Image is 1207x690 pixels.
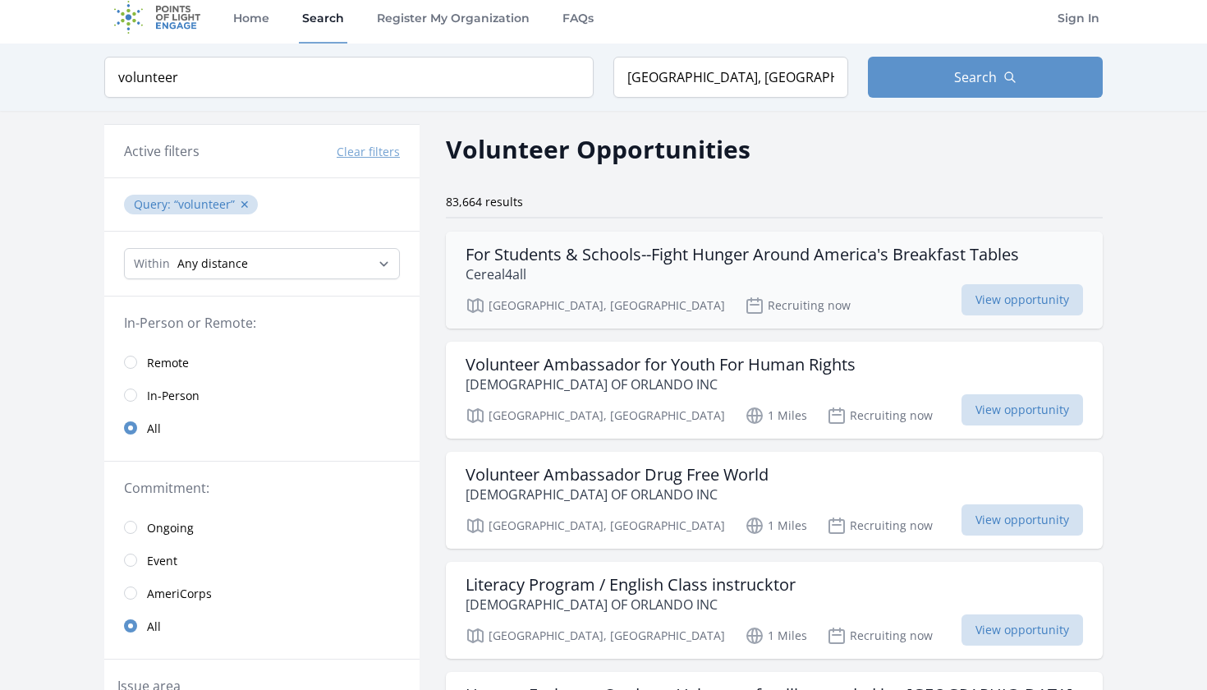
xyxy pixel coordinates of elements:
span: View opportunity [961,394,1083,425]
legend: In-Person or Remote: [124,313,400,333]
span: Remote [147,355,189,371]
p: Cereal4all [466,264,1019,284]
p: [GEOGRAPHIC_DATA], [GEOGRAPHIC_DATA] [466,296,725,315]
a: Volunteer Ambassador for Youth For Human Rights [DEMOGRAPHIC_DATA] OF ORLANDO INC [GEOGRAPHIC_DAT... [446,342,1103,439]
span: 83,664 results [446,194,523,209]
p: Recruiting now [827,406,933,425]
span: In-Person [147,388,200,404]
span: View opportunity [961,504,1083,536]
h3: Literacy Program / English Class instrucktor [466,575,796,595]
button: Search [868,57,1103,98]
a: For Students & Schools--Fight Hunger Around America's Breakfast Tables Cereal4all [GEOGRAPHIC_DAT... [446,232,1103,329]
span: AmeriCorps [147,586,212,602]
a: Ongoing [104,511,420,544]
h3: For Students & Schools--Fight Hunger Around America's Breakfast Tables [466,245,1019,264]
span: View opportunity [961,284,1083,315]
select: Search Radius [124,248,400,279]
q: volunteer [174,196,235,212]
button: Clear filters [337,144,400,160]
span: Event [147,553,177,569]
span: All [147,619,161,635]
input: Location [613,57,848,98]
span: All [147,421,161,437]
a: AmeriCorps [104,577,420,609]
span: Ongoing [147,520,194,536]
p: [DEMOGRAPHIC_DATA] OF ORLANDO INC [466,595,796,614]
a: Literacy Program / English Class instrucktor [DEMOGRAPHIC_DATA] OF ORLANDO INC [GEOGRAPHIC_DATA],... [446,562,1103,659]
p: [GEOGRAPHIC_DATA], [GEOGRAPHIC_DATA] [466,406,725,425]
a: In-Person [104,379,420,412]
p: Recruiting now [827,626,933,646]
p: [DEMOGRAPHIC_DATA] OF ORLANDO INC [466,485,769,504]
span: Search [954,67,997,87]
button: ✕ [240,196,250,213]
a: All [104,609,420,642]
p: [GEOGRAPHIC_DATA], [GEOGRAPHIC_DATA] [466,516,725,536]
legend: Commitment: [124,478,400,498]
p: [GEOGRAPHIC_DATA], [GEOGRAPHIC_DATA] [466,626,725,646]
h3: Volunteer Ambassador Drug Free World [466,465,769,485]
a: Remote [104,346,420,379]
input: Keyword [104,57,594,98]
span: View opportunity [961,614,1083,646]
a: Event [104,544,420,577]
span: Query : [134,196,174,212]
p: 1 Miles [745,516,807,536]
p: 1 Miles [745,406,807,425]
h3: Active filters [124,141,200,161]
p: [DEMOGRAPHIC_DATA] OF ORLANDO INC [466,375,856,394]
p: 1 Miles [745,626,807,646]
a: Volunteer Ambassador Drug Free World [DEMOGRAPHIC_DATA] OF ORLANDO INC [GEOGRAPHIC_DATA], [GEOGRA... [446,452,1103,549]
p: Recruiting now [745,296,851,315]
h3: Volunteer Ambassador for Youth For Human Rights [466,355,856,375]
p: Recruiting now [827,516,933,536]
a: All [104,412,420,444]
h2: Volunteer Opportunities [446,131,750,168]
